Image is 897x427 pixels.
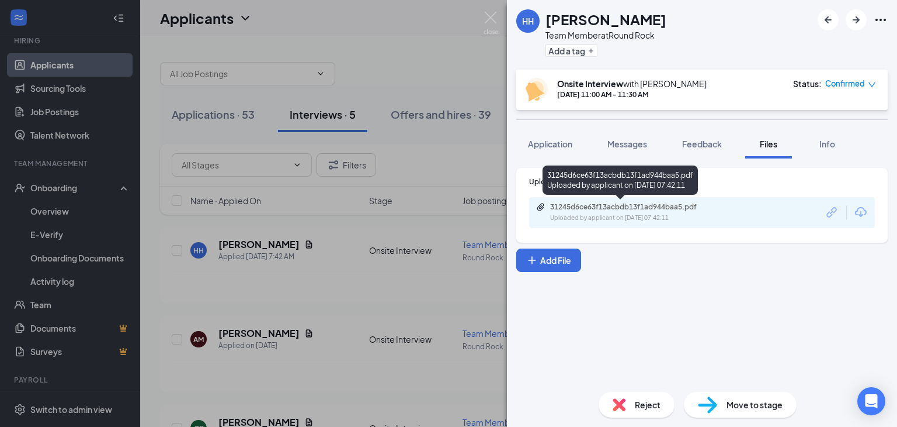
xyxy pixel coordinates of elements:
span: down [868,81,876,89]
svg: Ellipses [874,13,888,27]
a: Paperclip31245d6ce63f13acbdb13f1ad944baa5.pdfUploaded by applicant on [DATE] 07:42:11 [536,202,725,223]
svg: Paperclip [536,202,545,212]
button: ArrowLeftNew [818,9,839,30]
svg: ArrowRight [849,13,863,27]
svg: ArrowLeftNew [821,13,835,27]
svg: Download [854,205,868,219]
div: Open Intercom Messenger [857,387,885,415]
button: Add FilePlus [516,249,581,272]
h1: [PERSON_NAME] [545,9,666,29]
span: Application [528,139,572,149]
div: Upload Resume [529,177,875,187]
span: Messages [607,139,647,149]
button: PlusAdd a tag [545,44,597,57]
svg: Plus [526,254,538,266]
div: with [PERSON_NAME] [557,78,707,89]
span: Move to stage [726,398,783,411]
div: Team Member at Round Rock [545,29,666,41]
span: Reject [635,398,660,411]
div: [DATE] 11:00 AM - 11:30 AM [557,89,707,99]
span: Confirmed [825,78,865,89]
span: Feedback [682,139,722,149]
b: Onsite Interview [557,78,623,89]
button: ArrowRight [846,9,867,30]
div: Status : [793,78,822,89]
div: Uploaded by applicant on [DATE] 07:42:11 [550,213,725,223]
span: Files [760,139,777,149]
div: 31245d6ce63f13acbdb13f1ad944baa5.pdf Uploaded by applicant on [DATE] 07:42:11 [543,166,698,195]
div: 31245d6ce63f13acbdb13f1ad944baa5.pdf [550,202,714,212]
div: HH [522,15,534,27]
svg: Link [825,205,840,220]
svg: Plus [587,47,594,54]
span: Info [819,139,835,149]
